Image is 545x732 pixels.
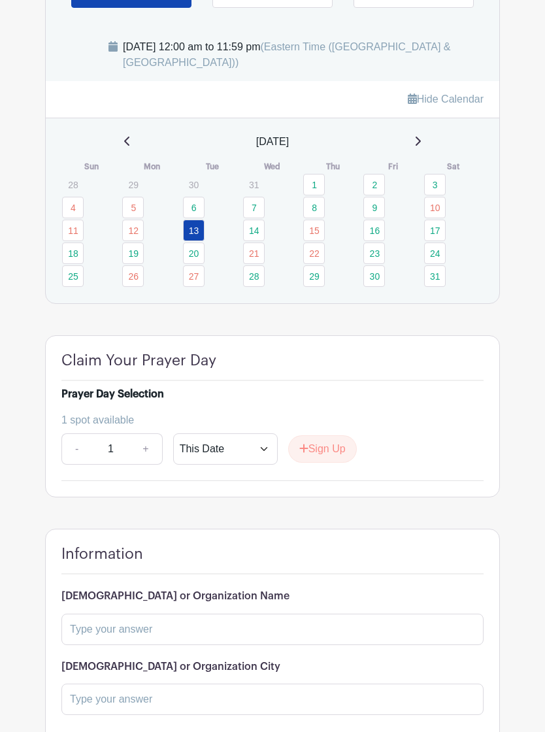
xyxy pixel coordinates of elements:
[243,197,265,218] a: 7
[61,352,216,369] h4: Claim Your Prayer Day
[243,242,265,264] a: 21
[424,242,446,264] a: 24
[243,220,265,241] a: 14
[256,134,289,150] span: [DATE]
[61,386,164,402] div: Prayer Day Selection
[183,197,205,218] a: 6
[242,160,303,173] th: Wed
[183,175,205,195] p: 30
[122,220,144,241] a: 12
[61,545,143,563] h4: Information
[423,160,484,173] th: Sat
[61,433,91,465] a: -
[303,160,363,173] th: Thu
[363,197,385,218] a: 9
[122,160,182,173] th: Mon
[62,220,84,241] a: 11
[303,242,325,264] a: 22
[62,197,84,218] a: 4
[183,265,205,287] a: 27
[61,160,122,173] th: Sun
[129,433,162,465] a: +
[303,265,325,287] a: 29
[61,661,484,673] h6: [DEMOGRAPHIC_DATA] or Organization City
[61,412,473,428] div: 1 spot available
[182,160,242,173] th: Tue
[303,220,325,241] a: 15
[363,160,423,173] th: Fri
[183,220,205,241] a: 13
[62,265,84,287] a: 25
[363,242,385,264] a: 23
[424,220,446,241] a: 17
[62,175,84,195] p: 28
[122,265,144,287] a: 26
[61,684,484,715] input: Type your answer
[424,197,446,218] a: 10
[62,242,84,264] a: 18
[363,265,385,287] a: 30
[123,41,451,68] span: (Eastern Time ([GEOGRAPHIC_DATA] & [GEOGRAPHIC_DATA]))
[61,614,484,645] input: Type your answer
[183,242,205,264] a: 20
[363,174,385,195] a: 2
[303,197,325,218] a: 8
[363,220,385,241] a: 16
[408,93,484,105] a: Hide Calendar
[123,39,484,71] div: [DATE] 12:00 am to 11:59 pm
[243,265,265,287] a: 28
[122,242,144,264] a: 19
[122,175,144,195] p: 29
[122,197,144,218] a: 5
[243,175,265,195] p: 31
[288,435,357,463] button: Sign Up
[61,590,484,603] h6: [DEMOGRAPHIC_DATA] or Organization Name
[303,174,325,195] a: 1
[424,174,446,195] a: 3
[424,265,446,287] a: 31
